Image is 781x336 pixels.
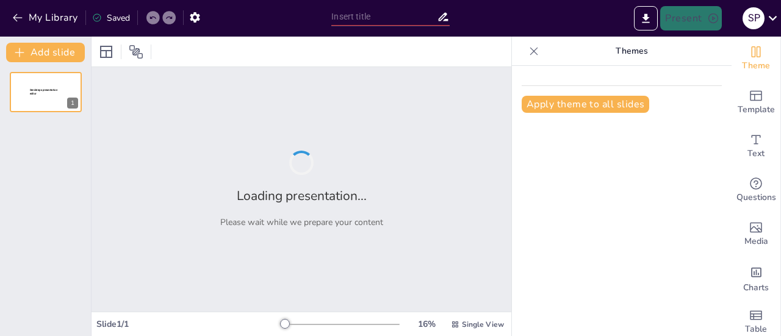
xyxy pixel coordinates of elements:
span: Template [738,103,775,116]
button: Add slide [6,43,85,62]
span: Single View [462,320,504,329]
input: Insert title [331,8,436,26]
div: Add ready made slides [732,80,780,124]
span: Table [745,323,767,336]
div: Saved [92,12,130,24]
button: Export to PowerPoint [634,6,658,30]
button: Apply theme to all slides [522,96,649,113]
div: Add charts and graphs [732,256,780,300]
button: S P [743,6,765,30]
div: Change the overall theme [732,37,780,80]
p: Themes [544,37,719,66]
h2: Loading presentation... [237,187,367,204]
div: Slide 1 / 1 [96,318,283,330]
div: 16 % [412,318,441,330]
div: Add images, graphics, shapes or video [732,212,780,256]
span: Theme [742,59,770,73]
div: 1 [67,98,78,109]
span: Media [744,235,768,248]
button: Present [660,6,721,30]
div: S P [743,7,765,29]
span: Position [129,45,143,59]
div: Add text boxes [732,124,780,168]
span: Charts [743,281,769,295]
div: 1 [10,72,82,112]
p: Please wait while we prepare your content [220,216,383,228]
div: Get real-time input from your audience [732,168,780,212]
div: Layout [96,42,116,62]
span: Questions [736,191,776,204]
button: My Library [9,8,83,27]
span: Sendsteps presentation editor [30,88,57,95]
span: Text [747,147,765,160]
